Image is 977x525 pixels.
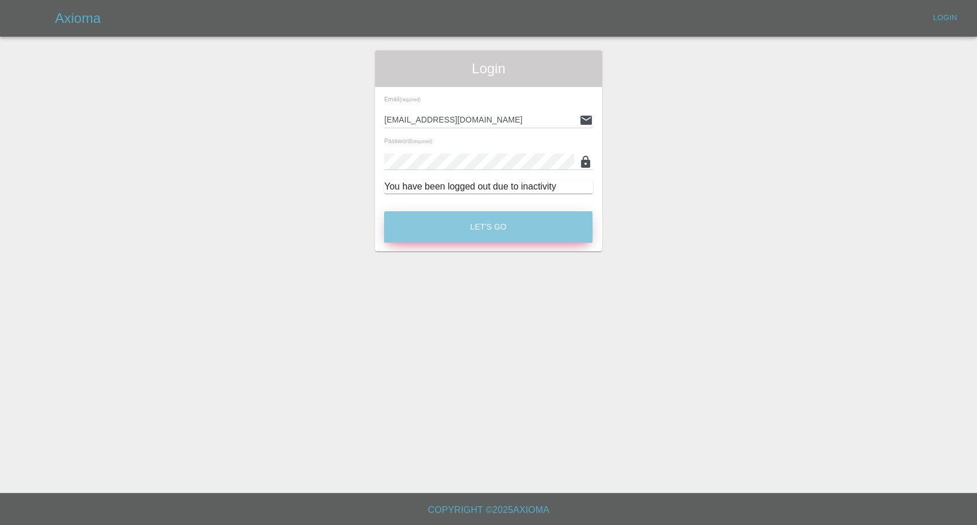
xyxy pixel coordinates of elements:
[384,180,592,194] div: You have been logged out due to inactivity
[399,97,421,102] small: (required)
[384,96,421,102] span: Email
[9,502,968,518] h6: Copyright © 2025 Axioma
[384,211,592,243] button: Let's Go
[411,139,432,144] small: (required)
[55,9,101,27] h5: Axioma
[927,9,963,27] a: Login
[384,137,432,144] span: Password
[384,60,592,78] span: Login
